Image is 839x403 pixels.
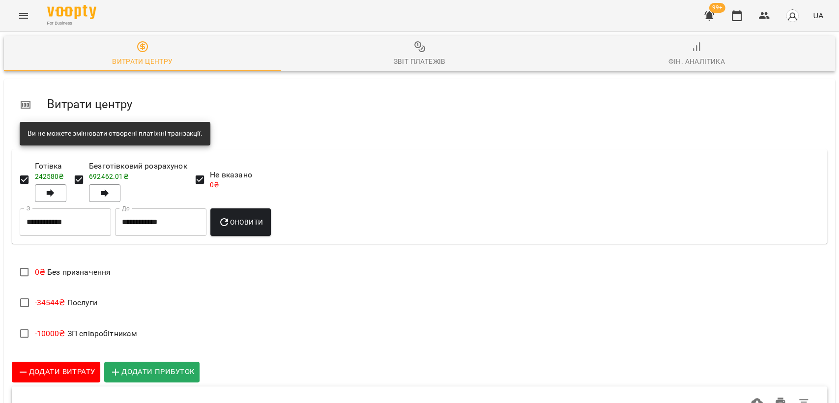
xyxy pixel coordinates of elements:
[89,160,187,172] span: Безготівковий розрахунок
[35,298,65,307] span: -34544 ₴
[393,56,445,67] div: Звіт платежів
[809,6,827,25] button: UA
[35,329,65,338] span: -10000 ₴
[110,366,194,378] span: Додати прибуток
[668,56,725,67] div: Фін. Аналітика
[35,173,64,180] span: 242580 ₴
[210,169,252,181] span: Не вказано
[17,366,95,378] span: Додати витрату
[89,184,120,202] button: Безготівковий розрахунок692462.01₴
[104,362,200,382] button: Додати прибуток
[35,329,138,338] span: ЗП співробітникам
[112,56,173,67] div: Витрати центру
[12,4,35,28] button: Menu
[709,3,725,13] span: 99+
[35,184,66,202] button: Готівка242580₴
[47,5,96,19] img: Voopty Logo
[210,208,271,236] button: Оновити
[89,173,128,180] span: 692462.01 ₴
[47,97,819,112] h5: Витрати центру
[35,267,111,277] span: Без призначення
[28,125,203,143] div: Ви не можете змінювати створені платіжні транзакції.
[210,181,219,189] span: 0 ₴
[35,298,97,307] span: Послуги
[785,9,799,23] img: avatar_s.png
[35,267,45,277] span: 0 ₴
[47,20,96,27] span: For Business
[35,160,66,172] span: Готівка
[12,362,100,382] button: Додати витрату
[813,10,823,21] span: UA
[218,216,263,228] span: Оновити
